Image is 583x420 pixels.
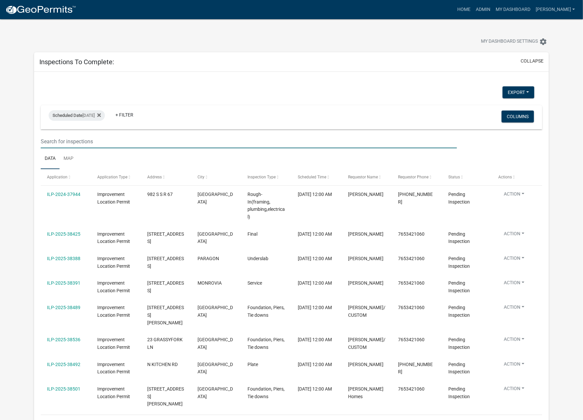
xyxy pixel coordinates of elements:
span: Pending Inspection [448,280,470,293]
span: MARTINSVILLE [198,305,233,318]
span: Plate [248,362,258,367]
span: Improvement Location Permit [97,362,130,375]
a: ILP-2025-38391 [47,280,80,286]
span: MEGAN W/ CUSTOM [348,305,385,318]
span: 2110 S S R 67 [147,256,184,269]
button: Action [499,191,530,200]
span: MARTINSVILLE [198,337,233,350]
span: Actions [499,175,512,179]
span: MEGAN W/ CUSTOM [348,337,385,350]
a: ILP-2024-37944 [47,192,80,197]
datatable-header-cell: Scheduled Time [291,169,342,185]
span: Pending Inspection [448,256,470,269]
span: N KITCHEN RD [147,362,178,367]
span: 23 GRASSYFORK LN [147,337,183,350]
button: Action [499,255,530,264]
span: Pending Inspection [448,386,470,399]
a: + Filter [110,109,139,121]
datatable-header-cell: Requestor Name [342,169,392,185]
span: Improvement Location Permit [97,192,130,205]
span: Status [448,175,460,179]
span: Service [248,280,262,286]
span: 09/12/2025, 12:00 AM [298,362,332,367]
span: 09/12/2025, 12:00 AM [298,337,332,342]
span: Scheduled Time [298,175,326,179]
h5: Inspections To Complete: [39,58,114,66]
datatable-header-cell: Inspection Type [241,169,291,185]
a: ILP-2025-38536 [47,337,80,342]
span: MARTINSVILLE [198,192,233,205]
span: 5976 PLANO RD [147,231,184,244]
span: 7653421060 [398,280,425,286]
span: 7653421060 [398,256,425,261]
a: Map [60,148,77,169]
datatable-header-cell: Status [442,169,492,185]
span: Clayton Homes [348,386,383,399]
span: Kevin Bradshaw [348,362,383,367]
a: Data [41,148,60,169]
a: My Dashboard [493,3,533,16]
span: Jack De Rosett [348,192,383,197]
i: settings [539,38,547,46]
button: Action [499,336,530,346]
span: 404-754-8965 [398,192,433,205]
span: MARTINSVILLE [198,231,233,244]
span: Pending Inspection [448,192,470,205]
a: Home [455,3,473,16]
button: Columns [502,111,534,122]
datatable-header-cell: Application [41,169,91,185]
span: MOORESVILLE [198,362,233,375]
span: 09/12/2025, 12:00 AM [298,256,332,261]
span: 7653421060 [398,305,425,310]
button: Action [499,361,530,370]
button: Action [499,279,530,289]
span: Inspection Type [248,175,276,179]
span: 7653421060 [398,337,425,342]
datatable-header-cell: Application Type [91,169,141,185]
span: Improvement Location Permit [97,231,130,244]
button: Action [499,385,530,395]
span: Application [47,175,67,179]
span: Requestor Name [348,175,378,179]
button: My Dashboard Settingssettings [476,35,553,48]
datatable-header-cell: Address [141,169,191,185]
span: Pending Inspection [448,362,470,375]
button: Action [499,230,530,240]
a: ILP-2025-38492 [47,362,80,367]
span: PARAGON [198,256,219,261]
span: MONROVIA [198,280,222,286]
span: Requestor Phone [398,175,428,179]
span: MORGANTOWN [198,386,233,399]
button: collapse [521,58,544,65]
button: Export [503,86,534,98]
span: 2122 S HICKEY RD [147,386,184,407]
span: Final [248,231,258,237]
a: ILP-2025-38388 [47,256,80,261]
span: Chad Mccloud [348,280,383,286]
span: 09/12/2025, 12:00 AM [298,280,332,286]
button: Action [499,304,530,313]
span: City [198,175,204,179]
span: Tom Gash [348,231,383,237]
span: 7653421060 [398,386,425,392]
span: 09/12/2025, 12:00 AM [298,386,332,392]
span: Foundation, Piers, Tie downs [248,337,285,350]
span: Improvement Location Permit [97,256,130,269]
span: Rough-In(framing, plumbing,electrical) [248,192,285,219]
span: Address [147,175,162,179]
span: Foundation, Piers, Tie downs [248,305,285,318]
span: Improvement Location Permit [97,386,130,399]
span: Improvement Location Permit [97,280,130,293]
span: Pending Inspection [448,231,470,244]
span: 3735 MAGGIE LN [147,305,184,325]
span: Underslab [248,256,269,261]
datatable-header-cell: Requestor Phone [392,169,442,185]
span: 09/12/2025, 12:00 AM [298,192,332,197]
span: 982 S S R 67 [147,192,173,197]
span: Improvement Location Permit [97,337,130,350]
a: [PERSON_NAME] [533,3,578,16]
span: 7653421060 [398,231,425,237]
a: Admin [473,3,493,16]
span: 7373 N BRIARHOPPER RD [147,280,184,293]
span: Application Type [97,175,127,179]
